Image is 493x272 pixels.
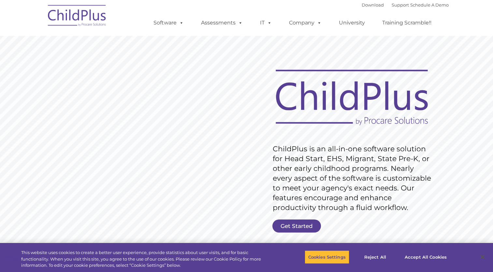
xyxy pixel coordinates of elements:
[332,16,371,29] a: University
[410,2,449,8] a: Schedule A Demo
[401,250,450,264] button: Accept All Cookies
[392,2,409,8] a: Support
[273,144,434,213] rs-layer: ChildPlus is an all-in-one software solution for Head Start, EHS, Migrant, State Pre-K, or other ...
[305,250,349,264] button: Cookies Settings
[376,16,438,29] a: Training Scramble!!
[362,2,384,8] a: Download
[362,2,449,8] font: |
[283,16,328,29] a: Company
[475,250,490,264] button: Close
[45,0,110,33] img: ChildPlus by Procare Solutions
[272,219,321,233] a: Get Started
[195,16,249,29] a: Assessments
[147,16,190,29] a: Software
[355,250,396,264] button: Reject All
[21,249,271,269] div: This website uses cookies to create a better user experience, provide statistics about user visit...
[254,16,278,29] a: IT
